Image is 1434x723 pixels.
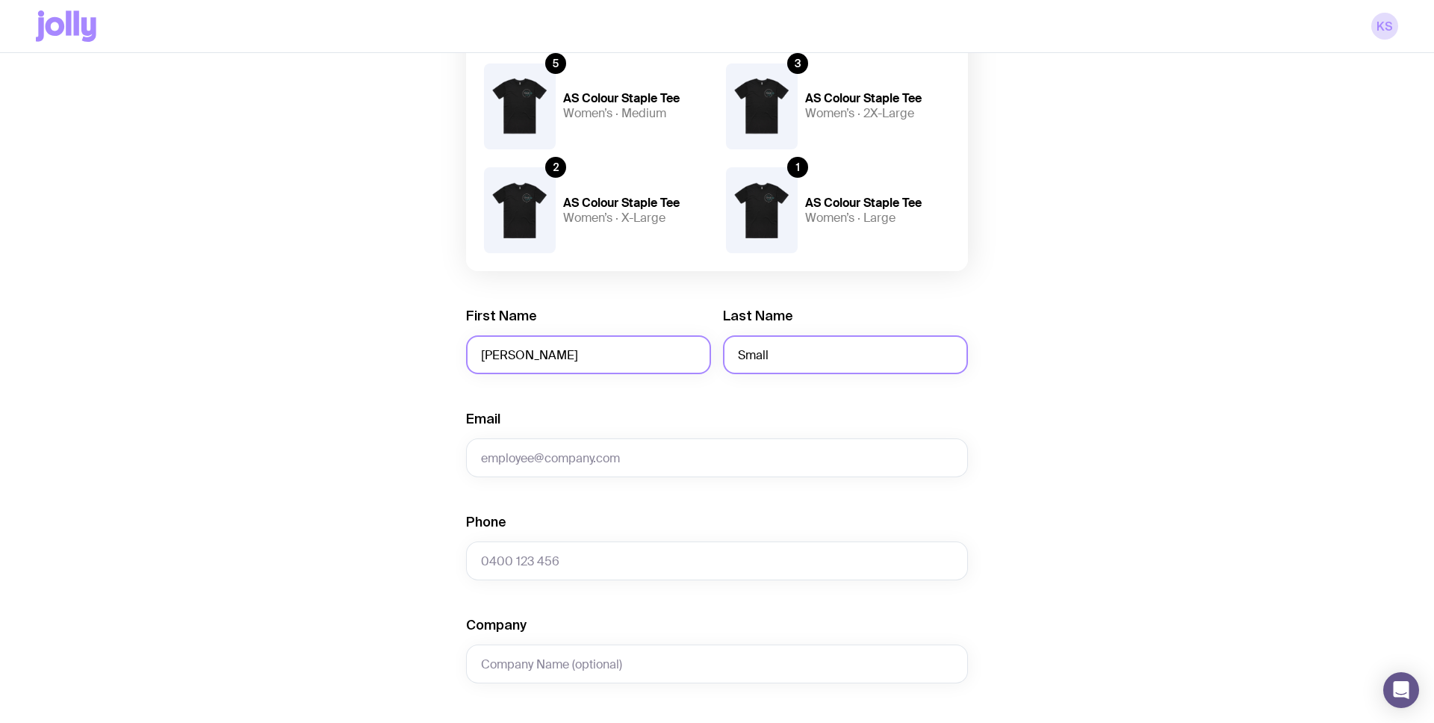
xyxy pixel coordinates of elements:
input: First Name [466,335,711,374]
h4: AS Colour Staple Tee [563,91,708,106]
h4: AS Colour Staple Tee [563,196,708,211]
h5: Women’s · Large [805,211,950,226]
h4: AS Colour Staple Tee [805,91,950,106]
h5: Women’s · X-Large [563,211,708,226]
input: Last Name [723,335,968,374]
a: kS [1371,13,1398,40]
input: Company Name (optional) [466,645,968,683]
label: Last Name [723,307,793,325]
label: Email [466,410,500,428]
input: 0400 123 456 [466,542,968,580]
label: Phone [466,513,506,531]
h5: Women’s · 2X-Large [805,106,950,121]
input: employee@company.com [466,438,968,477]
div: Open Intercom Messenger [1383,672,1419,708]
label: First Name [466,307,537,325]
div: 3 [787,53,808,74]
h4: AS Colour Staple Tee [805,196,950,211]
h5: Women’s · Medium [563,106,708,121]
label: Company [466,616,527,634]
div: 1 [787,157,808,178]
div: 2 [545,157,566,178]
div: 5 [545,53,566,74]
